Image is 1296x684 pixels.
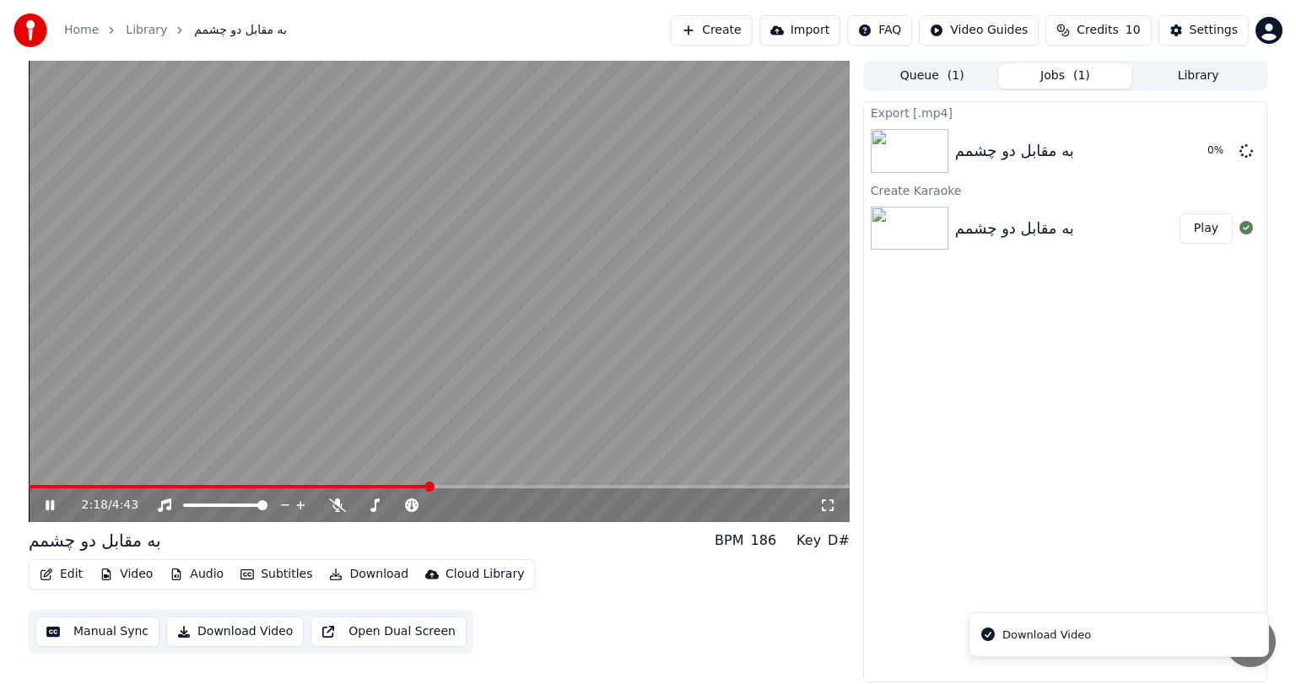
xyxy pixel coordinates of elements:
div: Download Video [1002,627,1091,644]
div: 186 [751,531,777,551]
span: 10 [1126,22,1141,39]
img: youka [13,13,47,47]
div: D# [828,531,850,551]
button: FAQ [847,15,912,46]
span: 2:18 [82,497,108,514]
button: Subtitles [234,563,319,586]
button: Create [671,15,753,46]
button: Manual Sync [35,617,159,647]
div: به مقابل دو چشمم [29,529,161,552]
button: Download [322,563,415,586]
div: Settings [1190,22,1238,39]
div: Cloud Library [445,566,524,583]
button: Audio [163,563,230,586]
div: به مقابل دو چشمم [955,139,1074,163]
button: Settings [1158,15,1249,46]
div: به مقابل دو چشمم [955,217,1074,240]
a: Library [126,22,167,39]
button: Play [1180,213,1233,244]
div: 0 % [1207,144,1233,158]
button: Credits10 [1045,15,1151,46]
div: Create Karaoke [864,180,1266,200]
span: ( 1 ) [1073,67,1090,84]
button: Queue [866,64,999,89]
button: Download Video [166,617,304,647]
div: BPM [715,531,743,551]
span: به مقابل دو چشمم [194,22,287,39]
button: Video [93,563,159,586]
button: Edit [33,563,89,586]
button: Jobs [999,64,1132,89]
button: Import [759,15,840,46]
button: Open Dual Screen [310,617,467,647]
span: Credits [1077,22,1118,39]
div: Export [.mp4] [864,102,1266,122]
button: Video Guides [919,15,1039,46]
nav: breadcrumb [64,22,287,39]
div: Key [796,531,821,551]
span: ( 1 ) [948,67,964,84]
a: Home [64,22,99,39]
span: 4:43 [112,497,138,514]
div: / [82,497,122,514]
button: Library [1131,64,1265,89]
